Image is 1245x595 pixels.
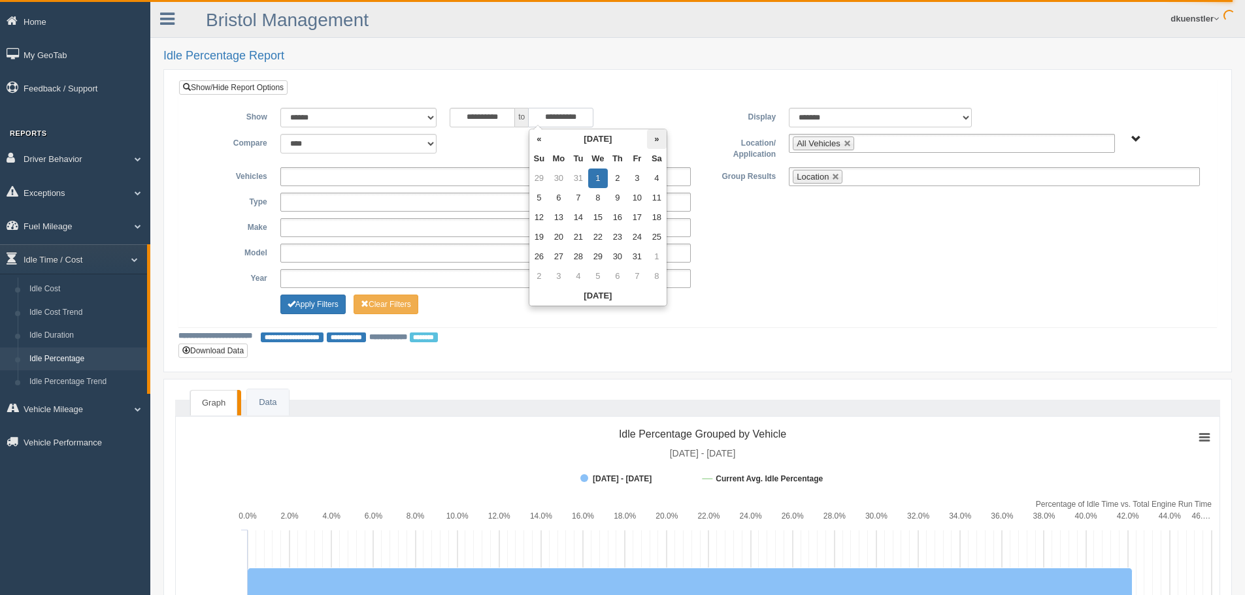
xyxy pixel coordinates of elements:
[529,169,549,188] td: 29
[588,247,608,266] td: 29
[163,50,1232,63] h2: Idle Percentage Report
[549,149,569,169] th: Mo
[627,169,647,188] td: 3
[1159,511,1181,521] text: 44.0%
[608,208,627,227] td: 16
[619,428,786,440] tspan: Idle Percentage Grouped by Vehicle
[907,511,929,521] text: 32.0%
[549,247,569,266] td: 27
[991,511,1013,521] text: 36.0%
[627,208,647,227] td: 17
[529,129,549,149] th: «
[189,167,274,183] label: Vehicles
[647,227,667,247] td: 25
[529,266,549,286] td: 2
[239,511,257,521] text: 0.0%
[608,227,627,247] td: 23
[1075,511,1097,521] text: 40.0%
[549,129,647,149] th: [DATE]
[593,474,652,483] tspan: [DATE] - [DATE]
[1036,500,1212,509] tspan: Percentage of Idle Time vs. Total Engine Run Time
[588,266,608,286] td: 5
[24,278,147,301] a: Idle Cost
[608,247,627,266] td: 30
[190,390,237,416] a: Graph
[280,295,346,314] button: Change Filter Options
[178,344,248,358] button: Download Data
[569,227,588,247] td: 21
[569,208,588,227] td: 14
[24,324,147,347] a: Idle Duration
[529,149,549,169] th: Su
[1192,511,1211,521] tspan: 46.…
[697,167,782,183] label: Group Results
[949,511,971,521] text: 34.0%
[608,149,627,169] th: Th
[823,511,846,521] text: 28.0%
[569,149,588,169] th: Tu
[627,266,647,286] td: 7
[716,474,823,483] tspan: Current Avg. Idle Percentage
[549,188,569,208] td: 6
[189,244,274,259] label: Model
[588,208,608,227] td: 15
[608,169,627,188] td: 2
[588,188,608,208] td: 8
[446,511,469,521] text: 10.0%
[627,149,647,169] th: Fr
[206,10,369,30] a: Bristol Management
[647,188,667,208] td: 11
[529,188,549,208] td: 5
[627,247,647,266] td: 31
[627,188,647,208] td: 10
[569,169,588,188] td: 31
[588,169,608,188] td: 1
[529,247,549,266] td: 26
[656,511,678,521] text: 20.0%
[797,138,840,148] span: All Vehicles
[549,227,569,247] td: 20
[529,227,549,247] td: 19
[588,227,608,247] td: 22
[670,448,736,458] tspan: [DATE] - [DATE]
[488,511,510,521] text: 12.0%
[24,347,147,371] a: Idle Percentage
[569,266,588,286] td: 4
[647,129,667,149] th: »
[697,108,782,123] label: Display
[647,266,667,286] td: 8
[782,511,804,521] text: 26.0%
[189,218,274,234] label: Make
[647,169,667,188] td: 4
[569,247,588,266] td: 28
[569,188,588,208] td: 7
[323,511,341,521] text: 4.0%
[407,511,425,521] text: 8.0%
[697,511,720,521] text: 22.0%
[1033,511,1055,521] text: 38.0%
[189,193,274,208] label: Type
[179,80,288,95] a: Show/Hide Report Options
[24,301,147,325] a: Idle Cost Trend
[1117,511,1139,521] text: 42.0%
[515,108,528,127] span: to
[647,149,667,169] th: Sa
[588,149,608,169] th: We
[697,134,782,161] label: Location/ Application
[865,511,888,521] text: 30.0%
[614,511,636,521] text: 18.0%
[549,208,569,227] td: 13
[627,227,647,247] td: 24
[189,134,274,150] label: Compare
[647,208,667,227] td: 18
[247,389,288,416] a: Data
[529,286,667,306] th: [DATE]
[354,295,418,314] button: Change Filter Options
[572,511,594,521] text: 16.0%
[740,511,762,521] text: 24.0%
[280,511,299,521] text: 2.0%
[530,511,552,521] text: 14.0%
[549,169,569,188] td: 30
[608,188,627,208] td: 9
[365,511,383,521] text: 6.0%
